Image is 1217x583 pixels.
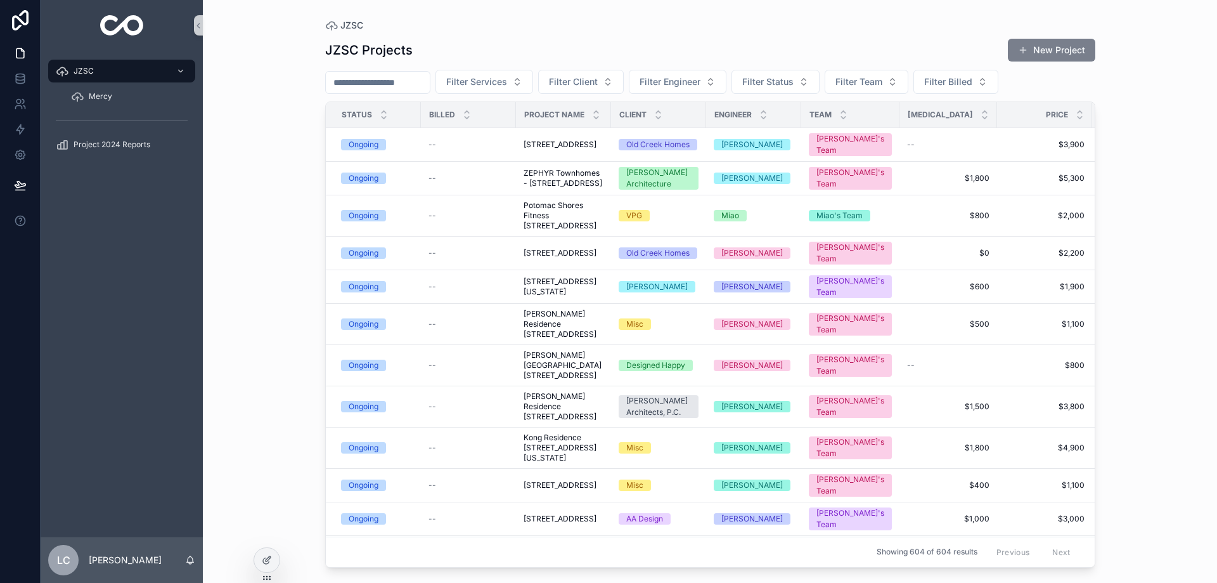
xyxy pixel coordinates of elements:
[816,242,884,265] div: [PERSON_NAME]'s Team
[428,443,436,453] span: --
[57,553,70,568] span: LC
[907,443,989,453] a: $1,800
[435,70,533,94] button: Select Button
[428,480,436,490] span: --
[742,75,794,88] span: Filter Status
[907,248,989,258] span: $0
[626,247,690,259] div: Old Creek Homes
[428,360,436,370] span: --
[429,110,455,120] span: Billed
[74,140,150,150] span: Project 2024 Reports
[809,354,892,377] a: [PERSON_NAME]'s Team
[446,75,507,88] span: Filter Services
[341,281,413,292] a: Ongoing
[524,514,603,524] a: [STREET_ADDRESS]
[524,140,603,150] a: [STREET_ADDRESS]
[835,75,882,88] span: Filter Team
[907,402,989,412] a: $1,500
[714,480,794,491] a: [PERSON_NAME]
[907,211,989,221] a: $800
[619,210,699,221] a: VPG
[63,85,195,108] a: Mercy
[524,480,596,490] span: [STREET_ADDRESS]
[721,247,783,259] div: [PERSON_NAME]
[524,200,603,231] span: Potomac Shores Fitness [STREET_ADDRESS]
[1005,319,1085,329] a: $1,100
[428,248,508,258] a: --
[349,442,378,454] div: Ongoing
[809,167,892,190] a: [PERSON_NAME]'s Team
[89,91,112,102] span: Mercy
[524,350,603,381] a: [PERSON_NAME][GEOGRAPHIC_DATA] [STREET_ADDRESS]
[721,281,783,292] div: [PERSON_NAME]
[816,167,884,190] div: [PERSON_NAME]'s Team
[816,133,884,156] div: [PERSON_NAME]'s Team
[341,247,413,259] a: Ongoing
[721,442,783,454] div: [PERSON_NAME]
[619,247,699,259] a: Old Creek Homes
[524,277,603,297] a: [STREET_ADDRESS][US_STATE]
[524,391,603,422] span: [PERSON_NAME] Residence [STREET_ADDRESS]
[619,110,647,120] span: Client
[809,210,892,221] a: Miao's Team
[721,318,783,330] div: [PERSON_NAME]
[1005,211,1085,221] span: $2,000
[349,401,378,412] div: Ongoing
[809,508,892,530] a: [PERSON_NAME]'s Team
[342,110,372,120] span: Status
[340,19,363,32] span: JZSC
[626,480,643,491] div: Misc
[1005,402,1085,412] span: $3,800
[626,167,691,190] div: [PERSON_NAME] Architecture
[1008,39,1095,62] button: New Project
[714,247,794,259] a: [PERSON_NAME]
[428,443,508,453] a: --
[816,474,884,497] div: [PERSON_NAME]'s Team
[619,480,699,491] a: Misc
[341,173,413,184] a: Ongoing
[538,70,624,94] button: Select Button
[349,281,378,292] div: Ongoing
[428,173,508,183] a: --
[907,173,989,183] a: $1,800
[428,360,508,370] a: --
[41,51,203,173] div: scrollable content
[1005,443,1085,453] a: $4,900
[809,242,892,265] a: [PERSON_NAME]'s Team
[721,173,783,184] div: [PERSON_NAME]
[524,433,603,463] a: Kong Residence [STREET_ADDRESS][US_STATE]
[809,395,892,418] a: [PERSON_NAME]'s Team
[524,480,603,490] a: [STREET_ADDRESS]
[48,133,195,156] a: Project 2024 Reports
[1005,248,1085,258] a: $2,200
[428,211,508,221] a: --
[1005,514,1085,524] a: $3,000
[428,319,436,329] span: --
[908,110,973,120] span: [MEDICAL_DATA]
[428,480,508,490] a: --
[349,360,378,371] div: Ongoing
[341,210,413,221] a: Ongoing
[349,173,378,184] div: Ongoing
[1005,282,1085,292] a: $1,900
[1005,140,1085,150] a: $3,900
[341,442,413,454] a: Ongoing
[524,248,603,258] a: [STREET_ADDRESS]
[619,442,699,454] a: Misc
[626,513,663,525] div: AA Design
[1005,173,1085,183] a: $5,300
[524,309,603,339] span: [PERSON_NAME] Residence [STREET_ADDRESS]
[428,282,508,292] a: --
[907,480,989,490] a: $400
[341,360,413,371] a: Ongoing
[428,282,436,292] span: --
[349,318,378,330] div: Ongoing
[428,140,436,150] span: --
[907,514,989,524] a: $1,000
[1005,480,1085,490] a: $1,100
